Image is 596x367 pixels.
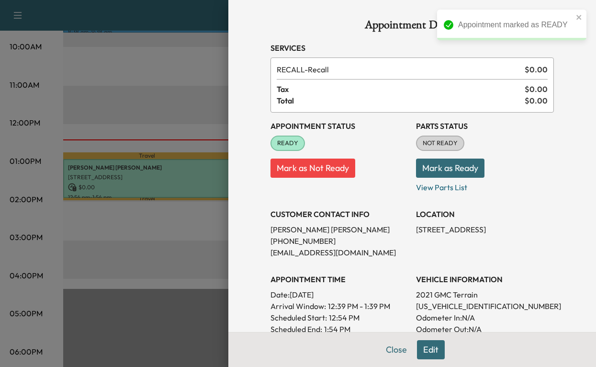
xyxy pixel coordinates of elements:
h3: APPOINTMENT TIME [270,274,408,285]
h1: Appointment Details [270,19,554,34]
button: Edit [417,340,445,359]
span: Recall [277,64,521,75]
p: 12:54 PM [329,312,360,323]
p: View Parts List [416,178,554,193]
span: $ 0.00 [525,83,548,95]
span: Total [277,95,525,106]
p: Scheduled End: [270,323,322,335]
span: 12:39 PM - 1:39 PM [328,300,390,312]
button: Close [380,340,413,359]
p: Odometer In: N/A [416,312,554,323]
span: $ 0.00 [525,95,548,106]
p: Date: [DATE] [270,289,408,300]
p: [PERSON_NAME] [PERSON_NAME] [270,224,408,235]
span: Tax [277,83,525,95]
p: Odometer Out: N/A [416,323,554,335]
button: Mark as Ready [416,159,484,178]
span: $ 0.00 [525,64,548,75]
h3: LOCATION [416,208,554,220]
p: [US_VEHICLE_IDENTIFICATION_NUMBER] [416,300,554,312]
h3: VEHICLE INFORMATION [416,274,554,285]
button: close [576,13,583,21]
p: Arrival Window: [270,300,408,312]
h3: Parts Status [416,120,554,132]
p: [STREET_ADDRESS] [416,224,554,235]
p: 2021 GMC Terrain [416,289,554,300]
span: NOT READY [417,138,463,148]
p: [EMAIL_ADDRESS][DOMAIN_NAME] [270,247,408,258]
h3: Appointment Status [270,120,408,132]
h3: Services [270,42,554,54]
p: 1:54 PM [324,323,350,335]
div: Appointment marked as READY [458,19,573,31]
span: READY [271,138,304,148]
h3: CUSTOMER CONTACT INFO [270,208,408,220]
p: [PHONE_NUMBER] [270,235,408,247]
button: Mark as Not Ready [270,159,355,178]
p: Scheduled Start: [270,312,327,323]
